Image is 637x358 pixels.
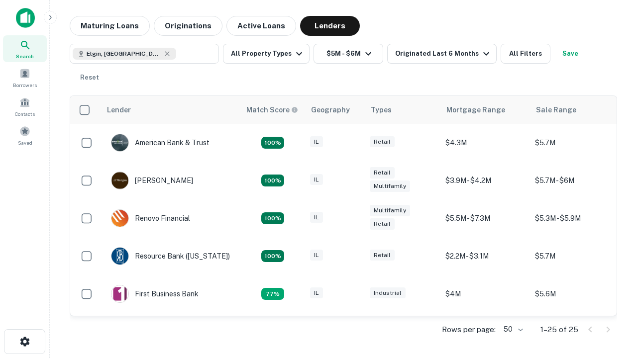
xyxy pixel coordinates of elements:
button: Maturing Loans [70,16,150,36]
div: Matching Properties: 4, hasApolloMatch: undefined [261,250,284,262]
p: Rows per page: [442,324,496,336]
th: Capitalize uses an advanced AI algorithm to match your search with the best lender. The match sco... [240,96,305,124]
td: $5.1M [530,313,620,351]
div: Retail [370,136,395,148]
td: $5.6M [530,275,620,313]
div: IL [310,250,323,261]
div: Resource Bank ([US_STATE]) [111,247,230,265]
td: $2.2M - $3.1M [440,237,530,275]
td: $4M [440,275,530,313]
span: Elgin, [GEOGRAPHIC_DATA], [GEOGRAPHIC_DATA] [87,49,161,58]
span: Contacts [15,110,35,118]
th: Geography [305,96,365,124]
td: $5.7M - $6M [530,162,620,199]
button: Lenders [300,16,360,36]
div: IL [310,287,323,299]
img: picture [111,285,128,302]
button: $5M - $6M [314,44,383,64]
div: IL [310,212,323,223]
div: [PERSON_NAME] [111,172,193,189]
td: $3.9M - $4.2M [440,162,530,199]
button: Originations [154,16,222,36]
div: Renovo Financial [111,209,190,227]
a: Contacts [3,93,47,120]
td: $4.3M [440,124,530,162]
iframe: Chat Widget [587,247,637,294]
div: Multifamily [370,205,410,216]
div: Originated Last 6 Months [395,48,492,60]
span: Saved [18,139,32,147]
h6: Match Score [246,104,296,115]
div: IL [310,136,323,148]
div: American Bank & Trust [111,134,210,152]
img: picture [111,134,128,151]
th: Types [365,96,440,124]
div: Retail [370,167,395,179]
td: $3.1M [440,313,530,351]
div: 50 [500,322,525,337]
button: All Property Types [223,44,310,64]
span: Borrowers [13,81,37,89]
div: Multifamily [370,180,410,192]
div: First Business Bank [111,285,199,303]
div: Types [371,104,392,116]
div: Matching Properties: 4, hasApolloMatch: undefined [261,212,284,224]
td: $5.5M - $7.3M [440,199,530,237]
div: Retail [370,218,395,230]
div: Mortgage Range [446,104,505,116]
p: 1–25 of 25 [540,324,578,336]
div: Industrial [370,287,406,299]
a: Borrowers [3,64,47,91]
td: $5.7M [530,237,620,275]
div: Capitalize uses an advanced AI algorithm to match your search with the best lender. The match sco... [246,104,298,115]
div: Matching Properties: 3, hasApolloMatch: undefined [261,288,284,300]
div: Lender [107,104,131,116]
td: $5.7M [530,124,620,162]
td: $5.3M - $5.9M [530,199,620,237]
button: Originated Last 6 Months [387,44,497,64]
img: capitalize-icon.png [16,8,35,28]
div: Sale Range [536,104,576,116]
div: Geography [311,104,350,116]
img: picture [111,172,128,189]
th: Sale Range [530,96,620,124]
th: Lender [101,96,240,124]
a: Search [3,35,47,62]
div: IL [310,174,323,185]
img: picture [111,248,128,265]
div: Retail [370,250,395,261]
th: Mortgage Range [440,96,530,124]
span: Search [16,52,34,60]
button: Active Loans [226,16,296,36]
a: Saved [3,122,47,149]
button: All Filters [501,44,550,64]
img: picture [111,210,128,227]
button: Reset [74,68,106,88]
button: Save your search to get updates of matches that match your search criteria. [554,44,586,64]
div: Matching Properties: 7, hasApolloMatch: undefined [261,137,284,149]
div: Matching Properties: 4, hasApolloMatch: undefined [261,175,284,186]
